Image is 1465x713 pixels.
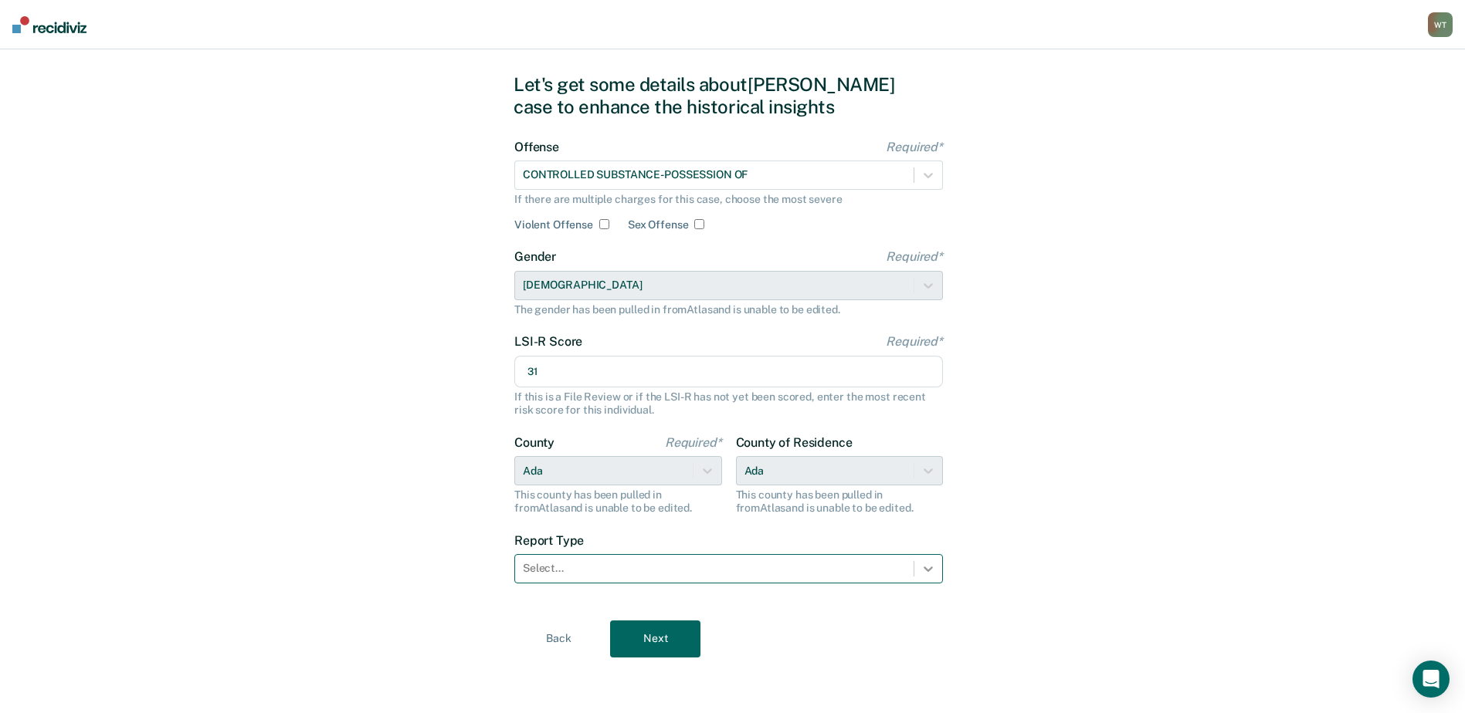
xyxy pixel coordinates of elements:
[1412,661,1450,698] div: Open Intercom Messenger
[514,435,722,450] label: County
[514,140,943,154] label: Offense
[628,218,688,231] label: Sex Offense
[665,435,722,450] span: Required*
[886,249,943,264] span: Required*
[514,533,943,548] label: Report Type
[514,620,604,657] button: Back
[514,390,943,417] div: If this is a File Review or if the LSI-R has not yet been scored, enter the most recent risk scor...
[886,334,943,349] span: Required*
[886,140,943,154] span: Required*
[1428,12,1453,37] button: WT
[514,303,943,316] div: The gender has been pulled in from Atlas and is unable to be edited.
[736,435,944,450] label: County of Residence
[514,488,722,515] div: This county has been pulled in from Atlas and is unable to be edited.
[514,249,943,264] label: Gender
[514,334,943,349] label: LSI-R Score
[514,73,951,118] div: Let's get some details about [PERSON_NAME] case to enhance the historical insights
[736,488,944,515] div: This county has been pulled in from Atlas and is unable to be edited.
[514,193,943,206] div: If there are multiple charges for this case, choose the most severe
[610,620,700,657] button: Next
[1428,12,1453,37] div: W T
[514,218,593,231] label: Violent Offense
[12,16,86,33] img: Recidiviz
